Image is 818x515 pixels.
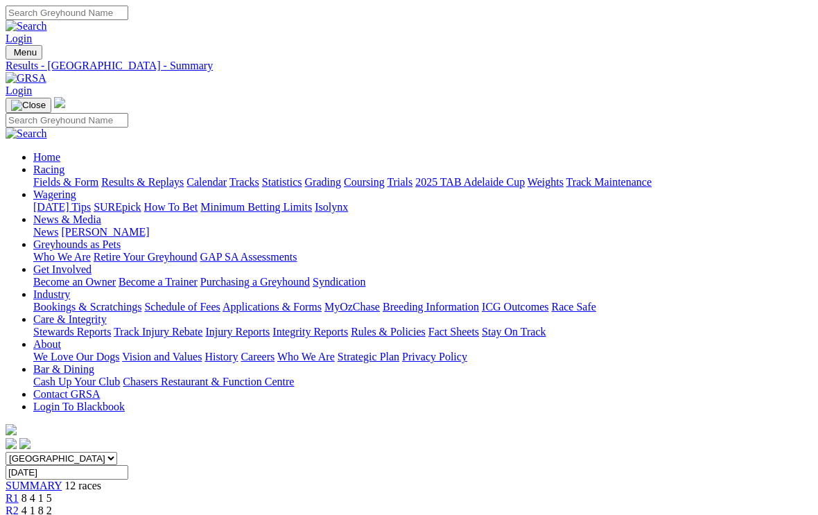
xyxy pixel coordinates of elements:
[122,351,202,363] a: Vision and Values
[33,213,101,225] a: News & Media
[186,176,227,188] a: Calendar
[33,288,70,300] a: Industry
[33,313,107,325] a: Care & Integrity
[33,338,61,350] a: About
[6,424,17,435] img: logo-grsa-white.png
[33,176,98,188] a: Fields & Form
[33,263,92,275] a: Get Involved
[33,201,91,213] a: [DATE] Tips
[223,301,322,313] a: Applications & Forms
[6,128,47,140] img: Search
[241,351,275,363] a: Careers
[33,251,91,263] a: Who We Are
[144,201,198,213] a: How To Bet
[6,85,32,96] a: Login
[33,164,64,175] a: Racing
[351,326,426,338] a: Rules & Policies
[262,176,302,188] a: Statistics
[33,276,116,288] a: Become an Owner
[119,276,198,288] a: Become a Trainer
[33,238,121,250] a: Greyhounds as Pets
[305,176,341,188] a: Grading
[6,98,51,113] button: Toggle navigation
[33,226,58,238] a: News
[33,363,94,375] a: Bar & Dining
[338,351,399,363] a: Strategic Plan
[415,176,525,188] a: 2025 TAB Adelaide Cup
[272,326,348,338] a: Integrity Reports
[6,60,812,72] a: Results - [GEOGRAPHIC_DATA] - Summary
[33,376,812,388] div: Bar & Dining
[33,226,812,238] div: News & Media
[123,376,294,387] a: Chasers Restaurant & Function Centre
[344,176,385,188] a: Coursing
[33,176,812,189] div: Racing
[33,189,76,200] a: Wagering
[482,301,548,313] a: ICG Outcomes
[6,438,17,449] img: facebook.svg
[428,326,479,338] a: Fact Sheets
[33,251,812,263] div: Greyhounds as Pets
[33,301,812,313] div: Industry
[101,176,184,188] a: Results & Replays
[114,326,202,338] a: Track Injury Rebate
[229,176,259,188] a: Tracks
[313,276,365,288] a: Syndication
[551,301,595,313] a: Race Safe
[6,20,47,33] img: Search
[528,176,564,188] a: Weights
[33,376,120,387] a: Cash Up Your Club
[33,326,111,338] a: Stewards Reports
[6,113,128,128] input: Search
[144,301,220,313] a: Schedule of Fees
[200,276,310,288] a: Purchasing a Greyhound
[6,465,128,480] input: Select date
[11,100,46,111] img: Close
[14,47,37,58] span: Menu
[94,201,141,213] a: SUREpick
[33,351,812,363] div: About
[21,492,52,504] span: 8 4 1 5
[54,97,65,108] img: logo-grsa-white.png
[33,201,812,213] div: Wagering
[383,301,479,313] a: Breeding Information
[94,251,198,263] a: Retire Your Greyhound
[6,45,42,60] button: Toggle navigation
[33,151,60,163] a: Home
[482,326,546,338] a: Stay On Track
[204,351,238,363] a: History
[324,301,380,313] a: MyOzChase
[387,176,412,188] a: Trials
[64,480,101,491] span: 12 races
[566,176,652,188] a: Track Maintenance
[402,351,467,363] a: Privacy Policy
[6,33,32,44] a: Login
[6,72,46,85] img: GRSA
[277,351,335,363] a: Who We Are
[6,492,19,504] a: R1
[19,438,31,449] img: twitter.svg
[200,251,297,263] a: GAP SA Assessments
[33,351,119,363] a: We Love Our Dogs
[61,226,149,238] a: [PERSON_NAME]
[33,326,812,338] div: Care & Integrity
[200,201,312,213] a: Minimum Betting Limits
[33,301,141,313] a: Bookings & Scratchings
[33,388,100,400] a: Contact GRSA
[33,401,125,412] a: Login To Blackbook
[315,201,348,213] a: Isolynx
[6,6,128,20] input: Search
[6,480,62,491] a: SUMMARY
[205,326,270,338] a: Injury Reports
[33,276,812,288] div: Get Involved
